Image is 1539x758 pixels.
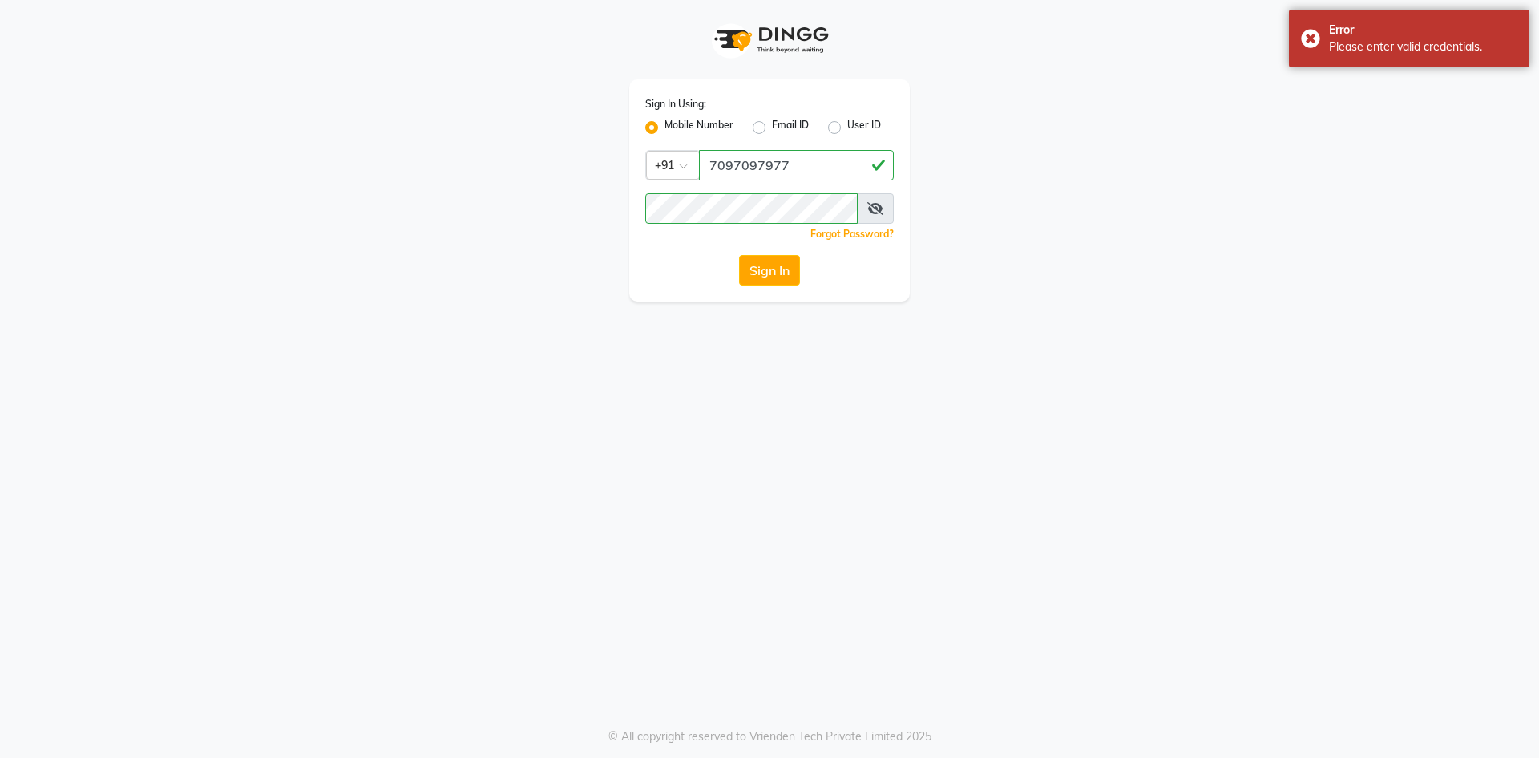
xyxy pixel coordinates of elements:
label: Sign In Using: [645,97,706,111]
img: logo1.svg [705,16,834,63]
input: Username [699,150,894,180]
label: User ID [847,118,881,137]
input: Username [645,193,858,224]
label: Mobile Number [664,118,733,137]
div: Error [1329,22,1517,39]
label: Email ID [772,118,809,137]
button: Sign In [739,255,800,286]
a: Forgot Password? [810,228,894,240]
div: Please enter valid credentials. [1329,39,1517,55]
